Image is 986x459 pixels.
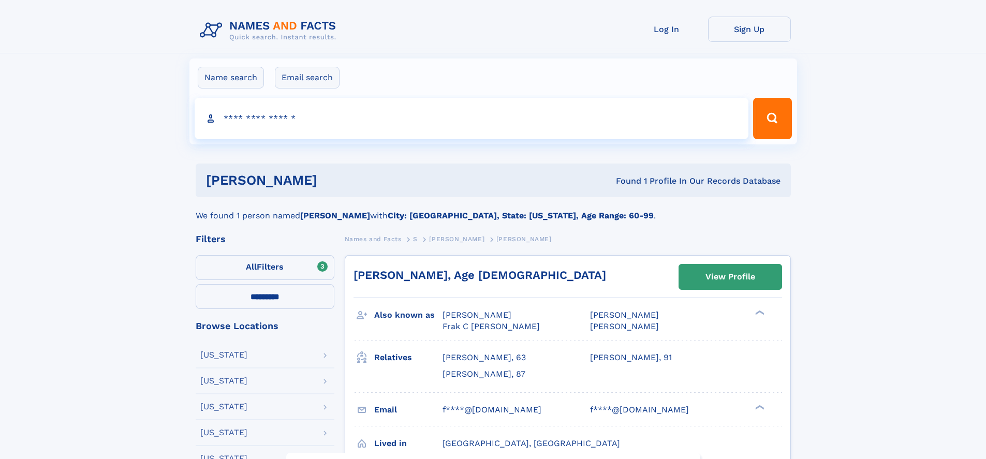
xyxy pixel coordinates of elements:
[198,67,264,88] label: Name search
[200,403,247,411] div: [US_STATE]
[196,255,334,280] label: Filters
[200,428,247,437] div: [US_STATE]
[429,235,484,243] span: [PERSON_NAME]
[354,269,606,282] a: [PERSON_NAME], Age [DEMOGRAPHIC_DATA]
[753,98,791,139] button: Search Button
[625,17,708,42] a: Log In
[679,264,782,289] a: View Profile
[429,232,484,245] a: [PERSON_NAME]
[196,17,345,45] img: Logo Names and Facts
[590,352,672,363] a: [PERSON_NAME], 91
[206,174,467,187] h1: [PERSON_NAME]
[374,349,443,366] h3: Relatives
[413,232,418,245] a: S
[200,351,247,359] div: [US_STATE]
[708,17,791,42] a: Sign Up
[374,435,443,452] h3: Lived in
[496,235,552,243] span: [PERSON_NAME]
[275,67,340,88] label: Email search
[413,235,418,243] span: S
[705,265,755,289] div: View Profile
[590,310,659,320] span: [PERSON_NAME]
[590,321,659,331] span: [PERSON_NAME]
[443,310,511,320] span: [PERSON_NAME]
[196,321,334,331] div: Browse Locations
[374,306,443,324] h3: Also known as
[374,401,443,419] h3: Email
[195,98,749,139] input: search input
[345,232,402,245] a: Names and Facts
[388,211,654,220] b: City: [GEOGRAPHIC_DATA], State: [US_STATE], Age Range: 60-99
[443,321,540,331] span: Frak C [PERSON_NAME]
[246,262,257,272] span: All
[443,352,526,363] a: [PERSON_NAME], 63
[196,234,334,244] div: Filters
[443,368,525,380] a: [PERSON_NAME], 87
[443,438,620,448] span: [GEOGRAPHIC_DATA], [GEOGRAPHIC_DATA]
[753,309,765,316] div: ❯
[466,175,781,187] div: Found 1 Profile In Our Records Database
[196,197,791,222] div: We found 1 person named with .
[300,211,370,220] b: [PERSON_NAME]
[200,377,247,385] div: [US_STATE]
[753,404,765,410] div: ❯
